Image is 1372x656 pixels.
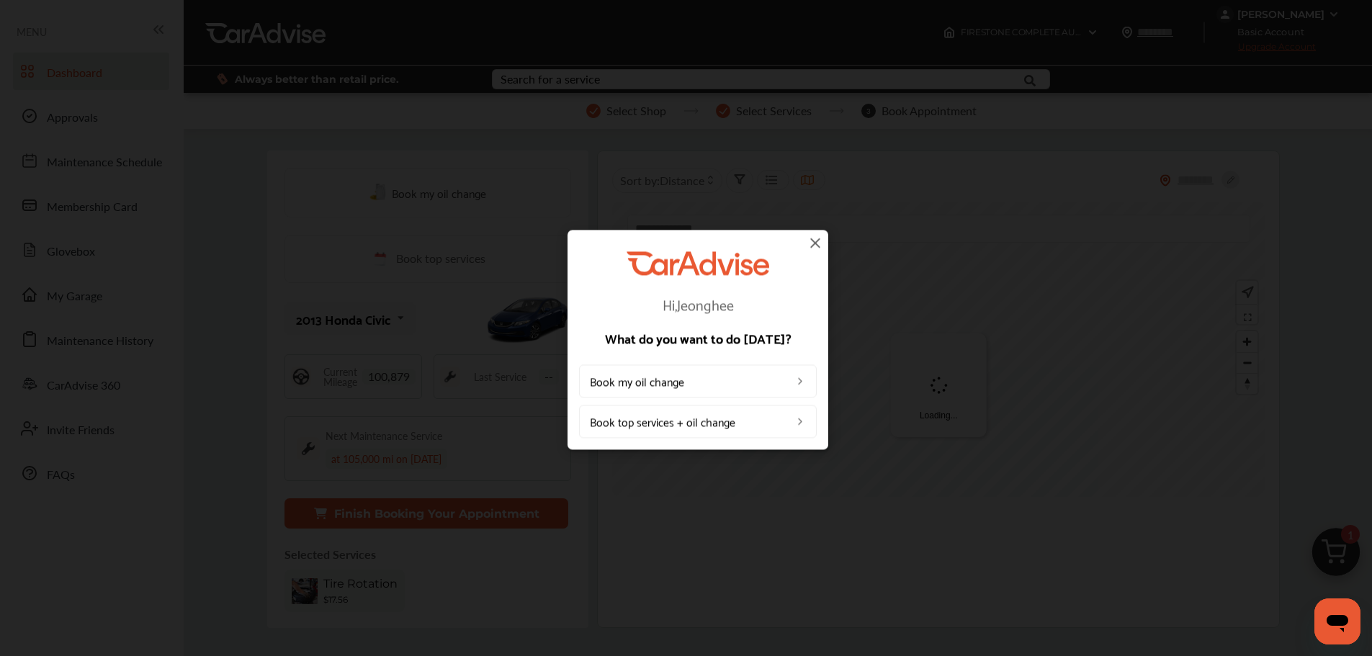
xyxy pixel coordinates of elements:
a: Book top services + oil change [579,405,817,438]
iframe: Button to launch messaging window [1314,598,1360,644]
img: left_arrow_icon.0f472efe.svg [794,375,806,387]
p: What do you want to do [DATE]? [579,331,817,344]
img: left_arrow_icon.0f472efe.svg [794,415,806,427]
img: close-icon.a004319c.svg [807,234,824,251]
a: Book my oil change [579,364,817,397]
p: Hi, Jeonghee [579,297,817,311]
img: CarAdvise Logo [627,251,769,275]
